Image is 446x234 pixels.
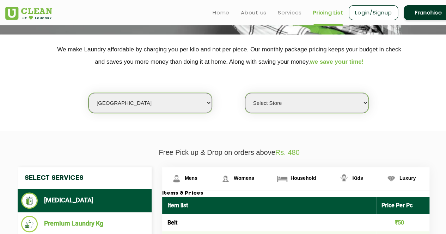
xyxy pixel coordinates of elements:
[349,5,398,20] a: Login/Signup
[278,8,302,17] a: Services
[313,8,343,17] a: Pricing List
[276,172,288,185] img: Household
[185,175,197,181] span: Mens
[352,175,363,181] span: Kids
[275,148,300,156] span: Rs. 480
[219,172,232,185] img: Womens
[18,167,152,189] h4: Select Services
[291,175,316,181] span: Household
[162,190,429,197] h3: Items & Prices
[21,192,38,209] img: Dry Cleaning
[385,172,397,185] img: Luxury
[170,172,183,185] img: Mens
[376,197,430,214] th: Price Per Pc
[376,214,430,231] td: ₹50
[21,216,38,232] img: Premium Laundry Kg
[399,175,416,181] span: Luxury
[162,197,376,214] th: Item list
[21,192,148,209] li: [MEDICAL_DATA]
[5,7,52,20] img: UClean Laundry and Dry Cleaning
[241,8,267,17] a: About us
[310,58,363,65] span: we save your time!
[234,175,254,181] span: Womens
[21,216,148,232] li: Premium Laundry Kg
[162,214,376,231] td: Belt
[213,8,230,17] a: Home
[338,172,350,185] img: Kids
